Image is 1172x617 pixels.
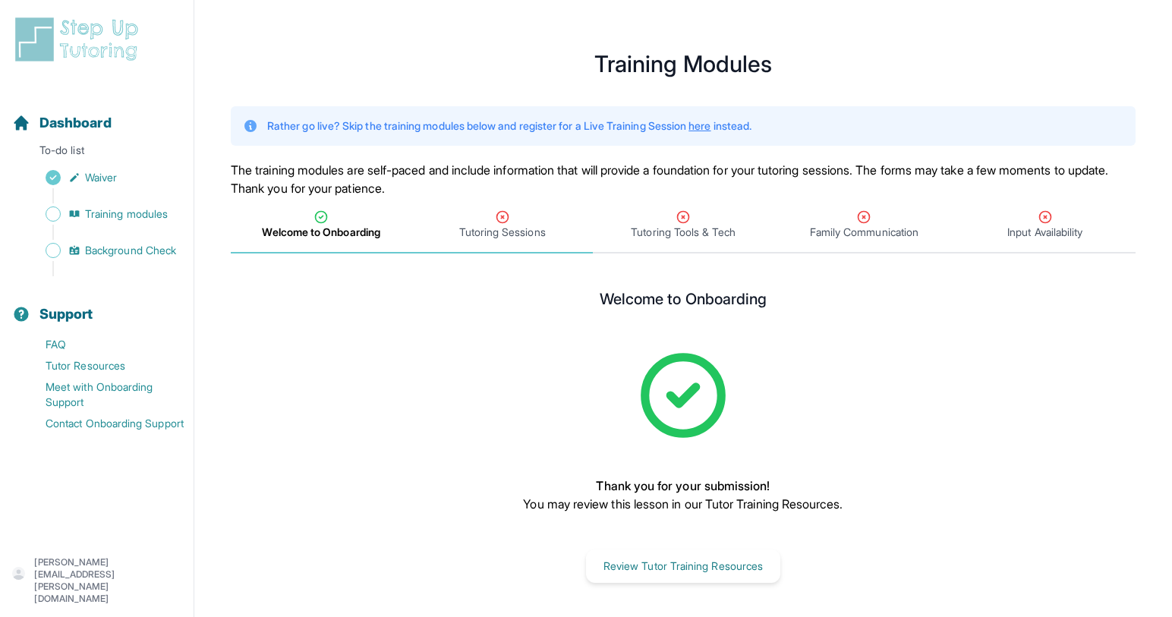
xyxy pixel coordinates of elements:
p: The training modules are self-paced and include information that will provide a foundation for yo... [231,161,1136,197]
a: Dashboard [12,112,112,134]
a: Contact Onboarding Support [12,413,194,434]
a: Waiver [12,167,194,188]
span: Input Availability [1007,225,1082,240]
a: Meet with Onboarding Support [12,376,194,413]
span: Welcome to Onboarding [262,225,380,240]
span: Background Check [85,243,176,258]
a: Background Check [12,240,194,261]
button: Support [6,279,187,331]
a: Training modules [12,203,194,225]
p: You may review this lesson in our Tutor Training Resources. [523,495,843,513]
span: Support [39,304,93,325]
button: Dashboard [6,88,187,140]
h1: Training Modules [231,55,1136,73]
span: Training modules [85,206,168,222]
span: Tutoring Tools & Tech [631,225,735,240]
span: Waiver [85,170,117,185]
button: Review Tutor Training Resources [586,549,780,583]
a: here [688,119,710,132]
h2: Welcome to Onboarding [600,290,767,314]
p: [PERSON_NAME][EMAIL_ADDRESS][PERSON_NAME][DOMAIN_NAME] [34,556,181,605]
nav: Tabs [231,197,1136,253]
span: Dashboard [39,112,112,134]
a: Tutor Resources [12,355,194,376]
p: Thank you for your submission! [523,477,843,495]
button: [PERSON_NAME][EMAIL_ADDRESS][PERSON_NAME][DOMAIN_NAME] [12,556,181,605]
img: logo [12,15,147,64]
p: To-do list [6,143,187,164]
a: FAQ [12,334,194,355]
p: Rather go live? Skip the training modules below and register for a Live Training Session instead. [267,118,751,134]
span: Tutoring Sessions [459,225,546,240]
span: Family Communication [810,225,918,240]
a: Review Tutor Training Resources [586,558,780,573]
